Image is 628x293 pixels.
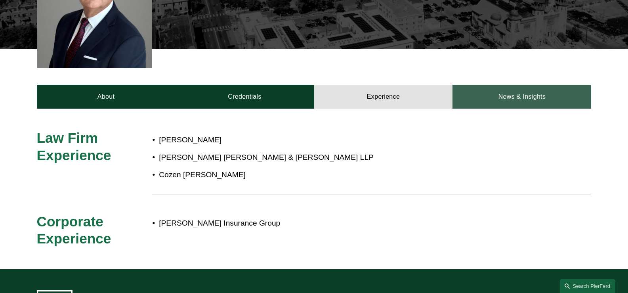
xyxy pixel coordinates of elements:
p: [PERSON_NAME] [PERSON_NAME] & [PERSON_NAME] LLP [159,151,522,165]
p: [PERSON_NAME] [159,133,522,147]
a: Credentials [176,85,314,109]
p: [PERSON_NAME] Insurance Group [159,216,522,230]
span: Law Firm Experience [37,130,111,163]
span: Corporate Experience [37,214,111,247]
a: About [37,85,176,109]
a: Search this site [560,279,615,293]
p: Cozen [PERSON_NAME] [159,168,522,182]
a: Experience [314,85,453,109]
a: News & Insights [452,85,591,109]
